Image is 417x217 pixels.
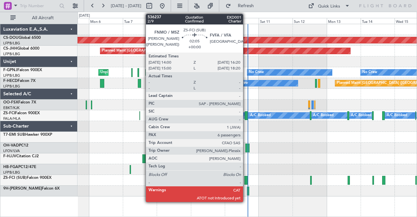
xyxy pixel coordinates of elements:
[3,84,20,89] a: LFPB/LBG
[147,68,254,77] div: Unplanned Maint [GEOGRAPHIC_DATA] ([GEOGRAPHIC_DATA])
[223,1,262,11] button: Refresh
[3,41,20,46] a: LFPB/LBG
[3,47,39,51] a: CS-JHHGlobal 6000
[351,111,371,120] div: A/C Booked
[387,111,407,120] div: A/C Booked
[313,111,334,120] div: A/C Booked
[102,46,205,56] div: Planned Maint [GEOGRAPHIC_DATA] ([GEOGRAPHIC_DATA])
[3,52,20,56] a: LFPB/LBG
[3,144,28,147] a: OH-VADPC12
[3,133,25,137] span: T7-EMI SUB
[100,68,208,77] div: Unplanned Maint [GEOGRAPHIC_DATA] ([GEOGRAPHIC_DATA])
[3,47,17,51] span: CS-JHH
[3,165,36,169] a: HB-FGAPC12/47E
[20,1,57,11] input: Trip Number
[3,68,17,72] span: F-GPNJ
[3,68,42,72] a: F-GPNJFalcon 900EX
[234,78,249,88] div: No Crew
[123,18,157,24] div: Tue 7
[3,165,18,169] span: HB-FGA
[3,187,42,191] span: 9H-[PERSON_NAME]
[157,18,191,24] div: Wed 8
[3,148,20,153] a: LFOV/LVA
[3,111,40,115] a: ZS-FCIFalcon 900EX
[3,79,36,83] a: F-HECDFalcon 7X
[362,68,377,77] div: No Crew
[361,18,395,24] div: Tue 14
[214,111,235,120] div: A/C Booked
[111,3,141,9] span: [DATE] - [DATE]
[3,170,20,175] a: LFPB/LBG
[79,13,90,19] div: [DATE]
[3,101,18,104] span: OO-FSX
[3,187,60,191] a: 9H-[PERSON_NAME]Falcon 6X
[7,13,71,23] button: All Aircraft
[191,18,225,24] div: Thu 9
[232,4,260,8] span: Refresh
[17,16,69,20] span: All Aircraft
[89,18,123,24] div: Mon 6
[3,36,19,40] span: CS-DOU
[3,176,51,180] a: ZS-FCI (SUB)Falcon 900EX
[318,3,340,10] div: Quick Links
[3,176,27,180] span: ZS-FCI (SUB)
[3,36,41,40] a: CS-DOUGlobal 6500
[3,116,21,121] a: FALA/HLA
[293,18,326,24] div: Sun 12
[305,1,353,11] button: Quick Links
[3,144,19,147] span: OH-VAD
[259,18,293,24] div: Sat 11
[250,111,271,120] div: A/C Booked
[327,18,361,24] div: Mon 13
[3,154,16,158] span: F-HJJV
[3,154,39,158] a: F-HJJVCitation CJ2
[3,101,36,104] a: OO-FSXFalcon 7X
[3,111,15,115] span: ZS-FCI
[249,68,264,77] div: No Crew
[3,105,20,110] a: EBKT/KJK
[3,133,52,137] a: T7-EMI SUBHawker 900XP
[236,78,339,88] div: Planned Maint [GEOGRAPHIC_DATA] ([GEOGRAPHIC_DATA])
[3,79,18,83] span: F-HECD
[3,73,20,78] a: LFPB/LBG
[225,18,259,24] div: Fri 10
